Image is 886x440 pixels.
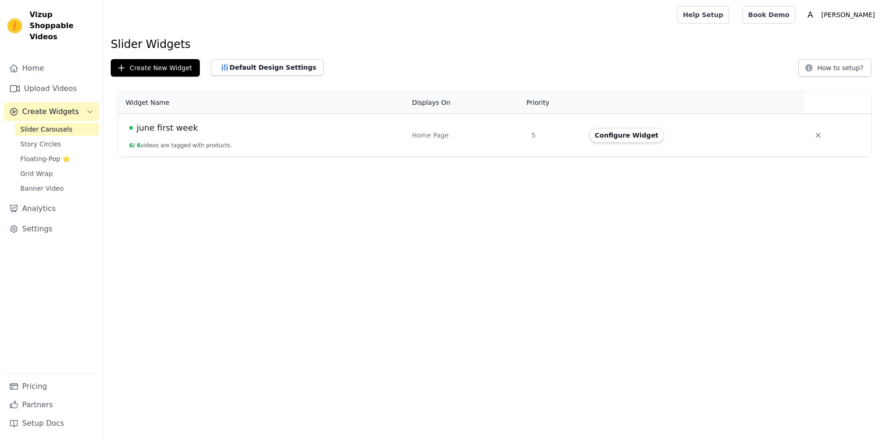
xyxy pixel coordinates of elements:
[15,123,99,136] a: Slider Carousels
[111,59,200,77] button: Create New Widget
[818,6,879,23] p: [PERSON_NAME]
[742,6,795,24] a: Book Demo
[129,126,133,130] span: Live Published
[15,138,99,151] a: Story Circles
[20,125,72,134] span: Slider Carousels
[412,131,521,140] div: Home Page
[20,184,64,193] span: Banner Video
[808,10,813,19] text: A
[15,182,99,195] a: Banner Video
[30,9,96,42] span: Vizup Shoppable Videos
[798,66,871,74] a: How to setup?
[137,121,198,134] span: june first week
[4,414,99,433] a: Setup Docs
[4,59,99,78] a: Home
[7,18,22,33] img: Vizup
[677,6,729,24] a: Help Setup
[526,114,584,157] td: 5
[15,167,99,180] a: Grid Wrap
[810,127,826,144] button: Delete widget
[803,6,879,23] button: A [PERSON_NAME]
[129,142,232,149] button: 6/ 6videos are tagged with products.
[118,91,407,114] th: Widget Name
[4,79,99,98] a: Upload Videos
[15,152,99,165] a: Floating-Pop ⭐
[526,91,584,114] th: Priority
[407,91,526,114] th: Displays On
[111,37,879,52] h1: Slider Widgets
[4,377,99,396] a: Pricing
[798,59,871,77] button: How to setup?
[4,102,99,121] button: Create Widgets
[20,169,53,178] span: Grid Wrap
[22,106,79,117] span: Create Widgets
[20,139,61,149] span: Story Circles
[20,154,70,163] span: Floating-Pop ⭐
[4,220,99,238] a: Settings
[4,396,99,414] a: Partners
[589,128,664,143] button: Configure Widget
[4,199,99,218] a: Analytics
[129,142,135,149] span: 6 /
[211,59,323,76] button: Default Design Settings
[137,142,141,149] span: 6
